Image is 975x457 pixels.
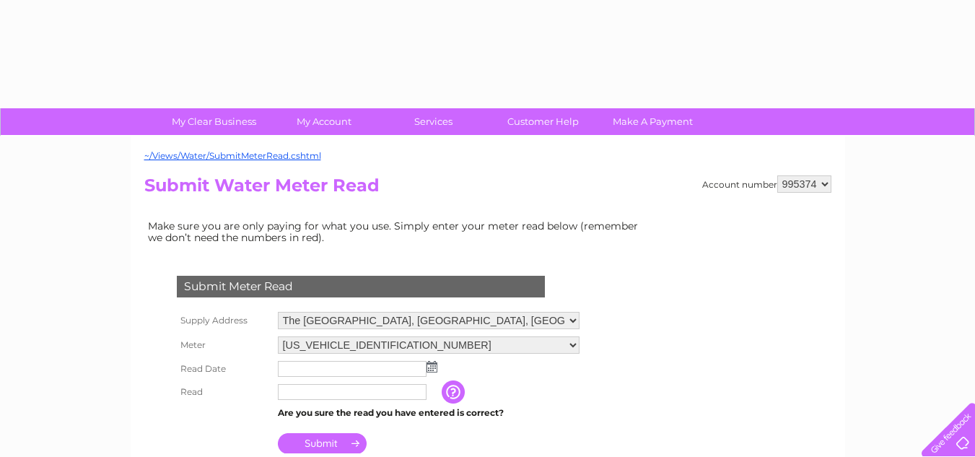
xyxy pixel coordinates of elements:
div: Submit Meter Read [177,276,545,297]
a: My Account [264,108,383,135]
div: Account number [702,175,831,193]
h2: Submit Water Meter Read [144,175,831,203]
th: Read Date [173,357,274,380]
th: Supply Address [173,308,274,333]
td: Are you sure the read you have entered is correct? [274,404,583,422]
a: Make A Payment [593,108,712,135]
input: Information [442,380,468,404]
img: ... [427,361,437,373]
th: Meter [173,333,274,357]
td: Make sure you are only paying for what you use. Simply enter your meter read below (remember we d... [144,217,650,247]
input: Submit [278,433,367,453]
a: Services [374,108,493,135]
a: My Clear Business [154,108,274,135]
a: Customer Help [484,108,603,135]
a: ~/Views/Water/SubmitMeterRead.cshtml [144,150,321,161]
th: Read [173,380,274,404]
